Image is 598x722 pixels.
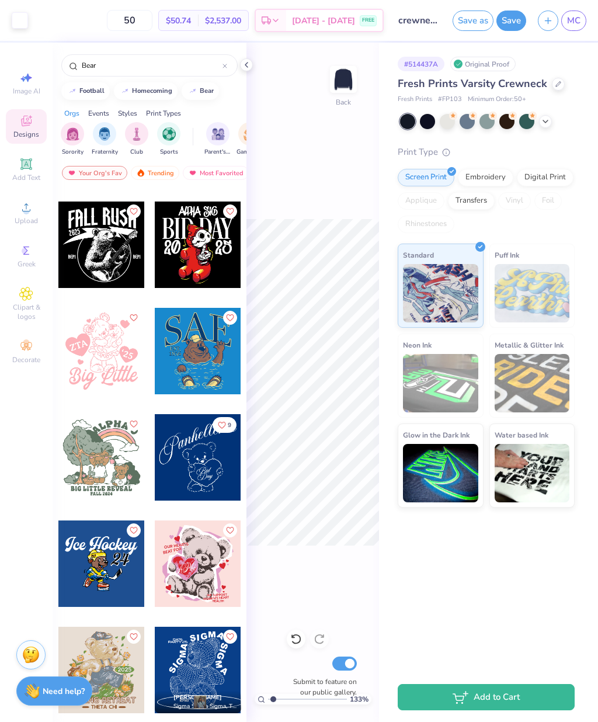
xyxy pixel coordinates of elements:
[403,249,434,261] span: Standard
[127,417,141,431] button: Like
[567,14,580,27] span: MC
[205,15,241,27] span: $2,537.00
[64,108,79,119] div: Orgs
[496,11,526,31] button: Save
[15,216,38,225] span: Upload
[287,676,357,697] label: Submit to feature on our public gallery.
[237,122,263,157] button: filter button
[136,169,145,177] img: trending.gif
[182,82,219,100] button: bear
[92,148,118,157] span: Fraternity
[61,82,110,100] button: football
[495,264,570,322] img: Puff Ink
[146,108,181,119] div: Print Types
[92,122,118,157] div: filter for Fraternity
[130,148,143,157] span: Club
[223,523,237,537] button: Like
[403,339,432,351] span: Neon Ink
[173,702,237,711] span: Sigma Sigma Sigma, The College of [US_STATE]
[125,122,148,157] button: filter button
[131,166,179,180] div: Trending
[162,127,176,141] img: Sports Image
[188,169,197,177] img: most_fav.gif
[398,77,547,91] span: Fresh Prints Varsity Crewneck
[204,148,231,157] span: Parent's Weekend
[350,694,368,704] span: 133 %
[458,169,513,186] div: Embroidery
[132,88,172,94] div: homecoming
[223,311,237,325] button: Like
[127,204,141,218] button: Like
[61,122,84,157] button: filter button
[107,10,152,31] input: – –
[403,429,470,441] span: Glow in the Dark Ink
[561,11,586,31] a: MC
[79,88,105,94] div: football
[362,16,374,25] span: FREE
[453,11,493,31] button: Save as
[157,122,180,157] button: filter button
[13,130,39,139] span: Designs
[211,127,225,141] img: Parent's Weekend Image
[398,145,575,159] div: Print Type
[390,9,447,32] input: Untitled Design
[166,15,191,27] span: $50.74
[495,354,570,412] img: Metallic & Glitter Ink
[13,86,40,96] span: Image AI
[204,122,231,157] button: filter button
[98,127,111,141] img: Fraternity Image
[213,417,237,433] button: Like
[12,173,40,182] span: Add Text
[127,311,141,325] button: Like
[127,630,141,644] button: Like
[6,303,47,321] span: Clipart & logos
[68,88,77,95] img: trend_line.gif
[495,249,519,261] span: Puff Ink
[188,88,197,95] img: trend_line.gif
[495,429,548,441] span: Water based Ink
[67,169,77,177] img: most_fav.gif
[130,127,143,141] img: Club Image
[336,97,351,107] div: Back
[88,108,109,119] div: Events
[495,444,570,502] img: Water based Ink
[332,68,355,91] img: Back
[160,148,178,157] span: Sports
[157,122,180,157] div: filter for Sports
[237,148,263,157] span: Game Day
[292,15,355,27] span: [DATE] - [DATE]
[92,122,118,157] button: filter button
[18,259,36,269] span: Greek
[118,108,137,119] div: Styles
[450,57,516,71] div: Original Proof
[237,122,263,157] div: filter for Game Day
[66,127,79,141] img: Sorority Image
[498,192,531,210] div: Vinyl
[61,122,84,157] div: filter for Sorority
[398,57,444,71] div: # 514437A
[81,60,222,71] input: Try "Alpha"
[517,169,573,186] div: Digital Print
[62,166,127,180] div: Your Org's Fav
[120,88,130,95] img: trend_line.gif
[495,339,564,351] span: Metallic & Glitter Ink
[403,354,478,412] img: Neon Ink
[468,95,526,105] span: Minimum Order: 50 +
[398,169,454,186] div: Screen Print
[200,88,214,94] div: bear
[244,127,257,141] img: Game Day Image
[223,630,237,644] button: Like
[204,122,231,157] div: filter for Parent's Weekend
[438,95,462,105] span: # FP103
[173,693,222,702] span: [PERSON_NAME]
[223,204,237,218] button: Like
[183,166,249,180] div: Most Favorited
[228,422,231,428] span: 9
[114,82,178,100] button: homecoming
[448,192,495,210] div: Transfers
[534,192,562,210] div: Foil
[403,264,478,322] img: Standard
[403,444,478,502] img: Glow in the Dark Ink
[43,686,85,697] strong: Need help?
[62,148,84,157] span: Sorority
